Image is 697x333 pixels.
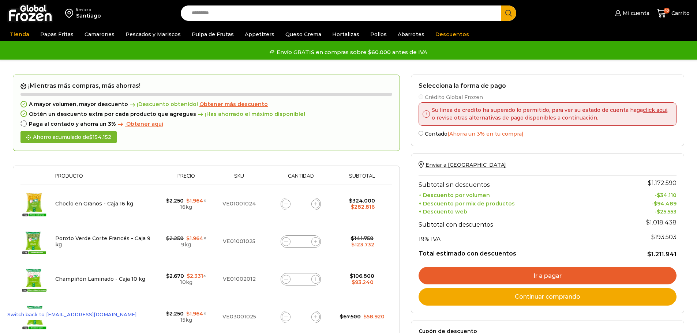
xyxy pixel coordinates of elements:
bdi: 67.500 [340,313,361,320]
span: $ [646,219,650,226]
a: Champiñón Laminado - Caja 10 kg [55,276,145,282]
span: Mi cuenta [621,10,649,17]
span: 193.503 [651,234,677,241]
a: Appetizers [241,27,278,41]
a: Tienda [6,27,33,41]
span: ¡Descuento obtenido! [128,101,198,107]
bdi: 25.553 [657,208,677,215]
span: 40 [664,8,670,14]
img: address-field-icon.svg [65,7,76,19]
span: $ [349,197,352,204]
th: Sku [212,173,266,185]
bdi: 2.670 [166,273,184,279]
span: $ [651,234,655,241]
td: × 9kg [160,223,212,260]
th: Cantidad [266,173,336,185]
a: click aqui [643,107,667,113]
td: - [611,207,677,215]
a: Hortalizas [329,27,363,41]
a: Choclo en Granos - Caja 16 kg [55,200,133,207]
a: Mi cuenta [613,6,649,20]
span: $ [351,204,354,210]
a: Continuar comprando [419,288,677,306]
th: + Descuento web [419,207,611,215]
div: Paga al contado y ahorra un 3% [20,121,392,127]
span: $ [647,251,651,258]
a: Poroto Verde Corte Francés - Caja 9 kg [55,235,150,248]
bdi: 106.800 [350,273,374,279]
span: (Ahorra un 3% en tu compra) [447,130,523,137]
a: Papas Fritas [37,27,77,41]
bdi: 2.250 [166,235,184,242]
span: $ [166,273,169,279]
a: Queso Crema [282,27,325,41]
th: + Descuento por mix de productos [419,198,611,207]
bdi: 141.750 [351,235,374,242]
th: Precio [160,173,212,185]
bdi: 2.250 [166,310,184,317]
span: $ [340,313,343,320]
span: $ [187,273,190,279]
th: Producto [52,173,160,185]
input: Product quantity [296,274,306,284]
th: 19% IVA [419,230,611,245]
span: $ [352,279,355,285]
bdi: 1.172.590 [648,179,677,186]
span: $ [166,197,169,204]
bdi: 1.964 [186,197,203,204]
td: VE01001024 [212,185,266,223]
th: Total estimado con descuentos [419,245,611,258]
a: Descuentos [432,27,473,41]
bdi: 324.000 [349,197,375,204]
span: $ [350,273,353,279]
bdi: 282.816 [351,204,375,210]
h2: Selecciona la forma de pago [419,82,677,89]
span: $ [363,313,367,320]
h2: ¡Mientras más compras, más ahorras! [20,82,392,90]
a: Pulpa de Frutas [188,27,237,41]
bdi: 154.152 [89,134,111,140]
bdi: 1.018.438 [646,219,677,226]
input: Product quantity [296,312,306,322]
span: $ [657,208,660,215]
span: Obtener aqui [126,121,163,127]
input: Crédito Global Frozen [419,94,423,99]
label: Contado [419,129,677,137]
span: Enviar a [GEOGRAPHIC_DATA] [426,162,506,168]
div: Santiago [76,12,101,19]
input: Product quantity [296,236,306,247]
th: Subtotal con descuentos [419,215,611,230]
td: VE01002012 [212,260,266,298]
bdi: 58.920 [363,313,385,320]
a: Obtener aqui [116,121,163,127]
span: ¡Has ahorrado el máximo disponible! [196,111,305,117]
a: Abarrotes [394,27,428,41]
th: Subtotal [336,173,389,185]
bdi: 2.250 [166,197,184,204]
input: Product quantity [296,199,306,209]
a: Pollos [367,27,390,41]
td: - [611,190,677,198]
p: Su linea de credito ha superado lo permitido, para ver su estado de cuenta haga , o revise otras ... [430,106,671,122]
a: Switch back to [EMAIL_ADDRESS][DOMAIN_NAME] [4,309,140,320]
bdi: 34.110 [657,192,677,198]
span: $ [351,235,354,242]
a: 40 Carrito [657,5,690,22]
a: Enviar a [GEOGRAPHIC_DATA] [419,162,506,168]
td: VE01001025 [212,223,266,260]
div: Enviar a [76,7,101,12]
bdi: 1.964 [186,310,203,317]
span: $ [186,235,190,242]
th: + Descuento por volumen [419,190,611,198]
span: $ [351,241,355,248]
span: $ [166,310,169,317]
td: × 16kg [160,185,212,223]
bdi: 2.331 [187,273,203,279]
label: Crédito Global Frozen [419,93,677,101]
span: $ [166,235,169,242]
a: Obtener más descuento [199,101,268,107]
td: × 10kg [160,260,212,298]
bdi: 123.732 [351,241,374,248]
span: $ [89,134,93,140]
